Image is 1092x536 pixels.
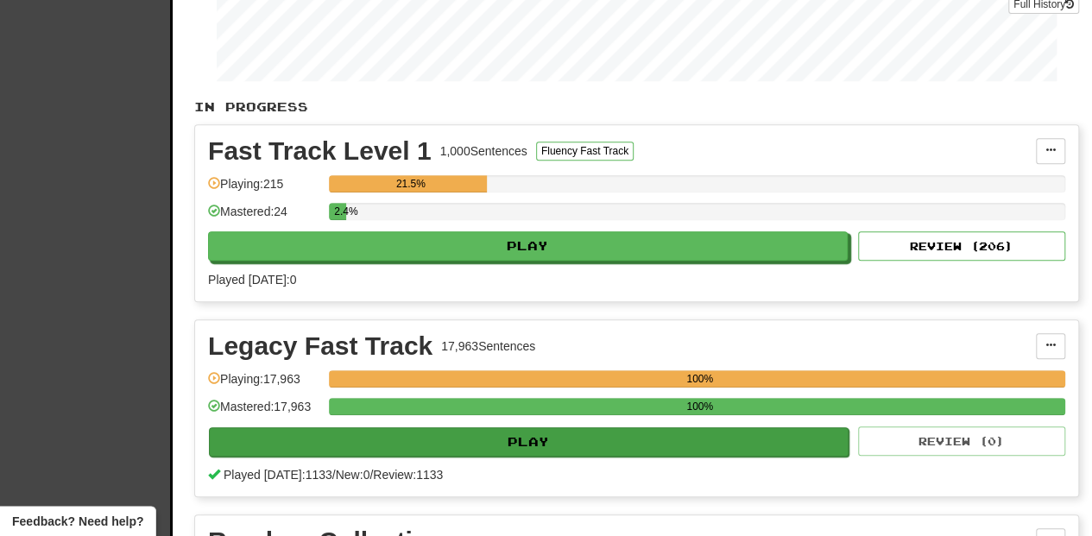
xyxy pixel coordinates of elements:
[373,468,443,482] span: Review: 1133
[336,468,370,482] span: New: 0
[194,98,1079,116] p: In Progress
[209,427,849,457] button: Play
[208,398,320,426] div: Mastered: 17,963
[536,142,634,161] button: Fluency Fast Track
[334,398,1065,415] div: 100%
[858,426,1065,456] button: Review (0)
[208,273,296,287] span: Played [DATE]: 0
[369,468,373,482] span: /
[208,138,432,164] div: Fast Track Level 1
[208,231,848,261] button: Play
[12,513,143,530] span: Open feedback widget
[334,203,346,220] div: 2.4%
[440,142,527,160] div: 1,000 Sentences
[208,175,320,204] div: Playing: 215
[224,468,332,482] span: Played [DATE]: 1133
[208,370,320,399] div: Playing: 17,963
[334,175,487,192] div: 21.5%
[441,337,535,355] div: 17,963 Sentences
[334,370,1065,388] div: 100%
[858,231,1065,261] button: Review (206)
[332,468,336,482] span: /
[208,203,320,231] div: Mastered: 24
[208,333,432,359] div: Legacy Fast Track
